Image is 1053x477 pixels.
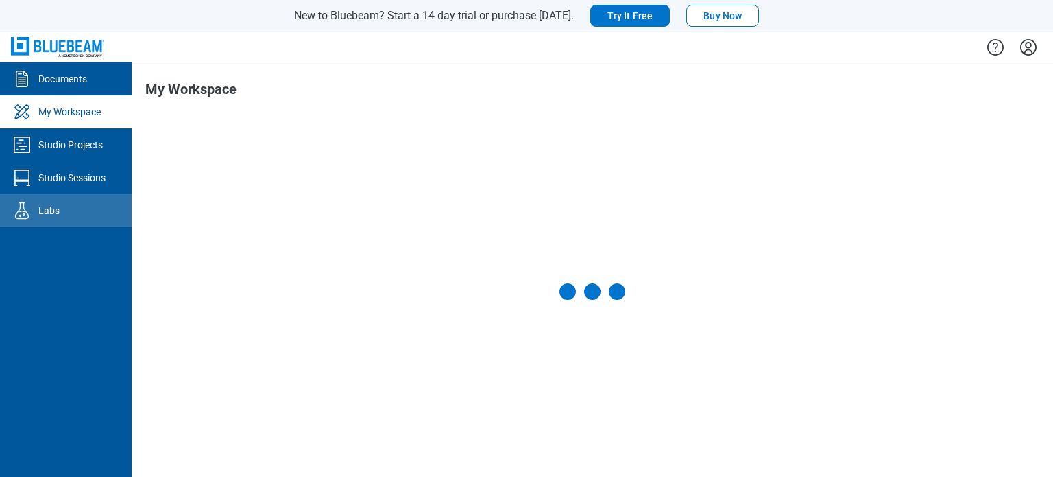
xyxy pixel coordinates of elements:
[11,68,33,90] svg: Documents
[145,82,237,104] h1: My Workspace
[38,72,87,86] div: Documents
[11,200,33,222] svg: Labs
[559,283,625,300] div: Loading My Workspace
[11,167,33,189] svg: Studio Sessions
[38,171,106,185] div: Studio Sessions
[11,101,33,123] svg: My Workspace
[11,134,33,156] svg: Studio Projects
[38,138,103,152] div: Studio Projects
[590,5,670,27] button: Try It Free
[294,9,574,22] span: New to Bluebeam? Start a 14 day trial or purchase [DATE].
[686,5,759,27] button: Buy Now
[38,105,101,119] div: My Workspace
[1017,36,1039,59] button: Settings
[38,204,60,218] div: Labs
[11,37,104,57] img: Bluebeam, Inc.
